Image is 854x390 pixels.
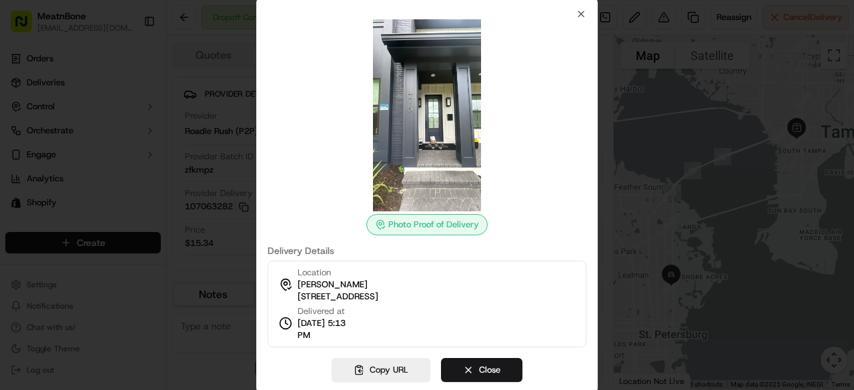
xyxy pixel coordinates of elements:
button: Close [441,358,522,382]
button: Copy URL [332,358,430,382]
span: Delivered at [298,305,359,317]
span: [DATE] 5:13 PM [298,317,359,341]
span: [PERSON_NAME] [298,279,368,291]
span: [STREET_ADDRESS] [298,291,378,303]
span: Location [298,267,331,279]
label: Delivery Details [268,246,586,255]
div: Photo Proof of Delivery [366,214,488,235]
img: photo_proof_of_delivery image [331,19,523,211]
